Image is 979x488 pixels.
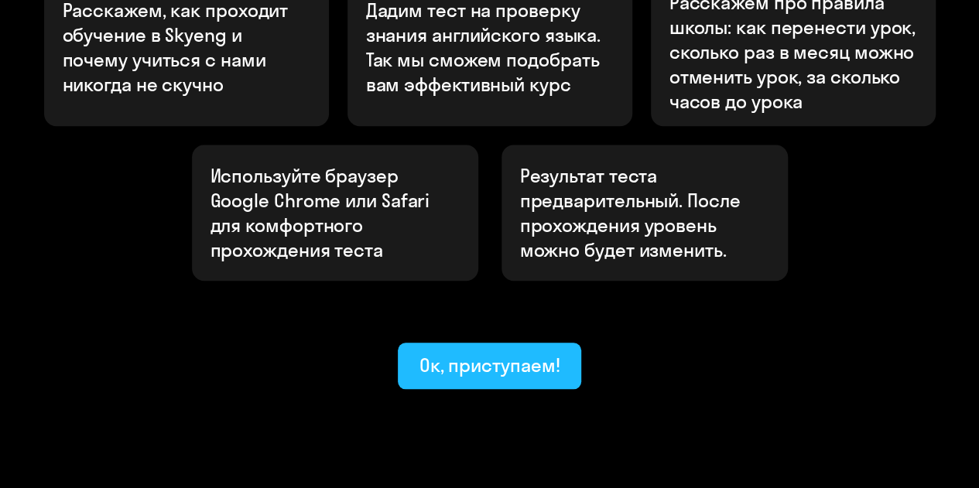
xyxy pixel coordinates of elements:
p: Результат теста предварительный. После прохождения уровень можно будет изменить. [520,163,769,262]
div: Ок, приступаем! [419,353,560,377]
p: Используйте браузер Google Chrome или Safari для комфортного прохождения теста [211,163,460,262]
button: Ок, приступаем! [398,343,582,389]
